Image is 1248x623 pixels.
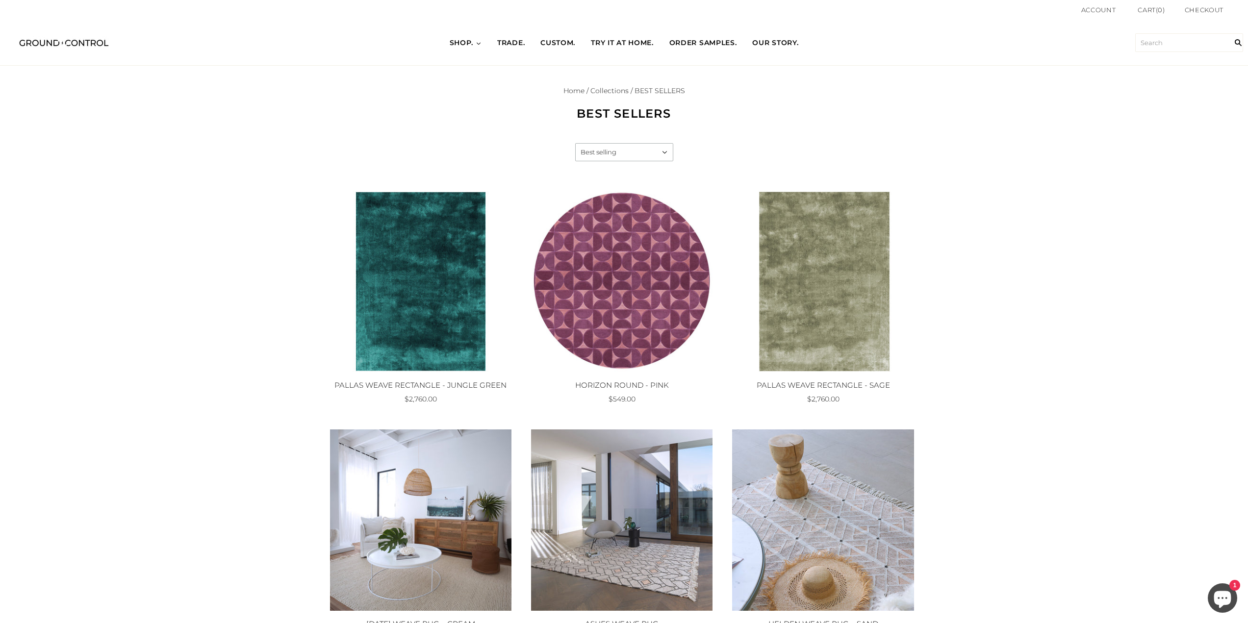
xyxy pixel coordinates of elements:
span: $549.00 [609,395,636,403]
a: OUR STORY. [744,29,806,57]
span: $2,760.00 [405,395,437,403]
a: Cart(0) [1138,5,1165,15]
span: / [586,86,588,95]
a: SHOP. [442,29,490,57]
a: PALLAS WEAVE RECTANGLE - SAGE [757,380,890,390]
h1: BEST SELLERS [477,106,771,121]
a: TRY IT AT HOME. [583,29,662,57]
span: OUR STORY. [752,38,798,48]
a: Home [563,86,585,95]
span: / [631,86,633,95]
inbox-online-store-chat: Shopify online store chat [1205,583,1240,615]
a: TRADE. [489,29,533,57]
span: $2,760.00 [807,395,840,403]
span: ORDER SAMPLES. [669,38,737,48]
span: BEST SELLERS [635,86,685,95]
span: SHOP. [450,38,474,48]
input: Search [1135,33,1243,52]
input: Search [1228,20,1248,65]
span: Cart [1138,6,1156,14]
a: Collections [590,86,629,95]
span: TRADE. [497,38,525,48]
a: ORDER SAMPLES. [662,29,745,57]
a: PALLAS WEAVE RECTANGLE - JUNGLE GREEN [334,380,507,390]
a: CUSTOM. [533,29,583,57]
span: TRY IT AT HOME. [591,38,654,48]
a: HORIZON ROUND - PINK [575,380,669,390]
a: Account [1081,6,1116,14]
span: 0 [1158,6,1163,14]
span: CUSTOM. [540,38,575,48]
